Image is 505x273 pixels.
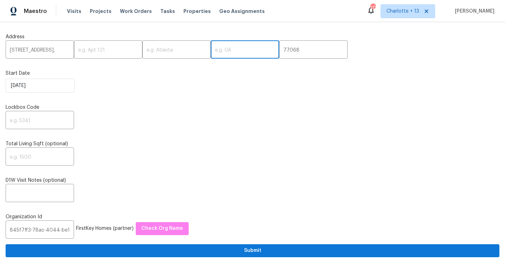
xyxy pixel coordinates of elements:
[6,42,74,59] input: e.g. 123 Main St
[6,213,499,220] label: Organization Id
[211,42,279,59] input: e.g. GA
[6,140,499,147] label: Total Living Sqft (optional)
[76,226,134,231] span: FirstKey Homes (partner)
[6,113,74,129] input: e.g. 5341
[386,8,419,15] span: Charlotte + 13
[74,42,142,59] input: e.g. Apt 121
[160,9,175,14] span: Tasks
[452,8,494,15] span: [PERSON_NAME]
[6,149,74,166] input: e.g. 1500
[6,244,499,257] button: Submit
[24,8,47,15] span: Maestro
[11,246,494,255] span: Submit
[90,8,112,15] span: Projects
[6,33,499,40] label: Address
[279,42,348,59] input: e.g. 30066
[6,104,499,111] label: Lockbox Code
[6,177,499,184] label: D1W Visit Notes (optional)
[136,222,189,235] button: Check Org Name
[120,8,152,15] span: Work Orders
[67,8,81,15] span: Visits
[183,8,211,15] span: Properties
[141,224,183,233] span: Check Org Name
[370,4,375,11] div: 172
[219,8,265,15] span: Geo Assignments
[6,79,75,93] input: M/D/YYYY
[6,70,499,77] label: Start Date
[142,42,211,59] input: e.g. Atlanta
[6,222,74,239] input: e.g. 83a26f94-c10f-4090-9774-6139d7b9c16c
